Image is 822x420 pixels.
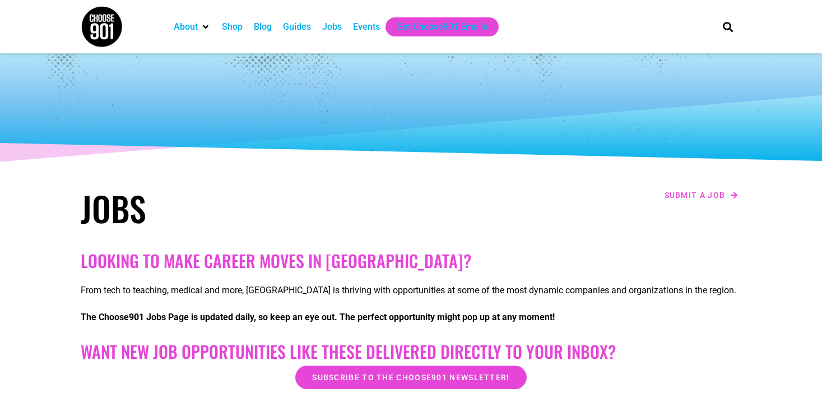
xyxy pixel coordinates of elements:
a: Blog [254,20,272,34]
a: Guides [283,20,311,34]
div: About [168,17,216,36]
span: Submit a job [665,191,726,199]
strong: The Choose901 Jobs Page is updated daily, so keep an eye out. The perfect opportunity might pop u... [81,312,555,322]
a: Events [353,20,380,34]
a: Shop [222,20,243,34]
div: Search [718,17,737,36]
a: Submit a job [661,188,742,202]
a: Subscribe to the Choose901 newsletter! [295,366,526,389]
h2: Want New Job Opportunities like these Delivered Directly to your Inbox? [81,341,742,362]
h2: Looking to make career moves in [GEOGRAPHIC_DATA]? [81,251,742,271]
a: Get Choose901 Emails [397,20,487,34]
a: About [174,20,198,34]
span: Subscribe to the Choose901 newsletter! [312,373,509,381]
nav: Main nav [168,17,704,36]
a: Jobs [322,20,342,34]
h1: Jobs [81,188,406,228]
p: From tech to teaching, medical and more, [GEOGRAPHIC_DATA] is thriving with opportunities at some... [81,284,742,297]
